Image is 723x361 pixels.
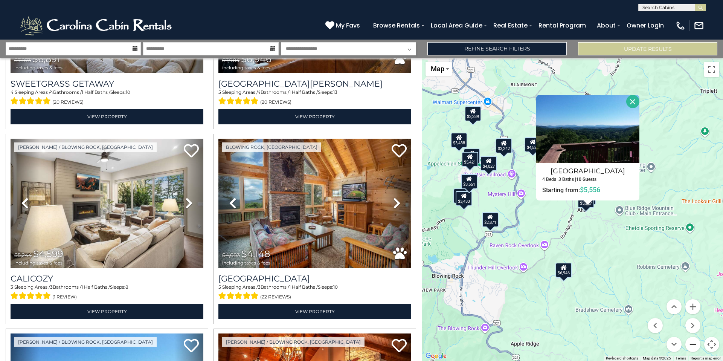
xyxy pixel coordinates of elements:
[32,54,60,64] span: $6,891
[537,165,639,177] h4: [GEOGRAPHIC_DATA]
[667,299,682,314] button: Move up
[465,106,481,121] div: $3,339
[576,177,596,182] h5: 10 Guests
[52,97,84,107] span: (20 reviews)
[685,299,700,314] button: Zoom in
[431,65,444,73] span: Map
[50,284,53,290] span: 3
[580,186,600,194] span: $5,556
[126,89,130,95] span: 10
[14,65,63,70] span: including taxes & fees
[11,79,203,89] a: Sweetgrass Getaway
[82,89,110,95] span: 1 Half Baths /
[427,19,486,32] a: Local Area Guide
[482,212,499,227] div: $2,871
[289,89,318,95] span: 1 Half Baths /
[260,97,291,107] span: (20 reviews)
[241,248,270,259] span: $4,148
[50,89,53,95] span: 4
[14,142,157,152] a: [PERSON_NAME] / Blowing Rock, [GEOGRAPHIC_DATA]
[14,57,31,64] span: $7,873
[218,109,411,124] a: View Property
[333,284,338,290] span: 10
[685,318,700,333] button: Move right
[496,138,512,153] div: $3,242
[392,338,407,354] a: Add to favorites
[626,95,639,108] button: Close
[462,152,478,167] div: $5,421
[558,177,576,182] h5: 3 Baths |
[392,143,407,159] a: Add to favorites
[578,42,717,55] button: Update Results
[536,163,639,194] a: [GEOGRAPHIC_DATA] 4 Beds | 3 Baths | 10 Guests Starting from:$5,556
[555,263,572,278] div: $6,946
[537,186,639,194] h6: Starting from:
[222,57,239,64] span: $7,904
[623,19,668,32] a: Owner Login
[480,156,497,171] div: $4,027
[218,284,411,302] div: Sleeping Areas / Bathrooms / Sleeps:
[578,193,594,208] div: $5,227
[424,351,448,361] a: Open this area in Google Maps (opens a new window)
[704,62,719,77] button: Toggle fullscreen view
[685,337,700,352] button: Zoom out
[218,139,411,268] img: thumbnail_163267507.jpeg
[11,284,203,302] div: Sleeping Areas / Bathrooms / Sleeps:
[456,191,472,206] div: $3,433
[260,292,291,302] span: (22 reviews)
[11,89,14,95] span: 4
[325,21,362,31] a: My Favs
[667,337,682,352] button: Move down
[11,109,203,124] a: View Property
[676,356,686,360] a: Terms
[218,89,411,107] div: Sleeping Areas / Bathrooms / Sleeps:
[52,292,77,302] span: (1 review)
[490,19,531,32] a: Real Estate
[593,19,619,32] a: About
[218,79,411,89] a: [GEOGRAPHIC_DATA][PERSON_NAME]
[222,337,365,347] a: [PERSON_NAME] / Blowing Rock, [GEOGRAPHIC_DATA]
[536,95,639,163] img: Sunset Lodge
[81,284,110,290] span: 1 Half Baths /
[11,274,203,284] a: Calicozy
[222,65,272,70] span: including taxes & fees
[14,252,32,259] span: $5,244
[606,356,638,361] button: Keyboard shortcuts
[14,260,63,265] span: including taxes & fees
[222,260,270,265] span: including taxes & fees
[11,89,203,107] div: Sleeping Areas / Bathrooms / Sleeps:
[694,20,704,31] img: mail-regular-white.png
[184,338,199,354] a: Add to favorites
[218,274,411,284] a: [GEOGRAPHIC_DATA]
[427,42,567,55] a: Refine Search Filters
[464,148,480,164] div: $3,207
[333,89,337,95] span: 13
[704,337,719,352] button: Map camera controls
[426,62,452,76] button: Change map style
[535,19,590,32] a: Rental Program
[184,143,199,159] a: Add to favorites
[14,337,157,347] a: [PERSON_NAME] / Blowing Rock, [GEOGRAPHIC_DATA]
[218,274,411,284] h3: Blue Ridge View
[258,284,261,290] span: 3
[33,248,63,259] span: $4,599
[241,54,272,64] span: $6,946
[542,177,558,182] h5: 4 Beds |
[336,21,360,30] span: My Favs
[643,356,671,360] span: Map data ©2025
[691,356,721,360] a: Report a map error
[451,133,467,148] div: $3,438
[461,174,477,189] div: $3,551
[11,284,13,290] span: 3
[19,14,175,37] img: White-1-2.png
[125,284,128,290] span: 8
[453,188,470,203] div: $5,676
[258,89,261,95] span: 4
[222,252,240,259] span: $4,683
[218,79,411,89] h3: Mountain Laurel Lodge
[218,89,221,95] span: 5
[218,284,221,290] span: 5
[11,139,203,268] img: thumbnail_167084326.jpeg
